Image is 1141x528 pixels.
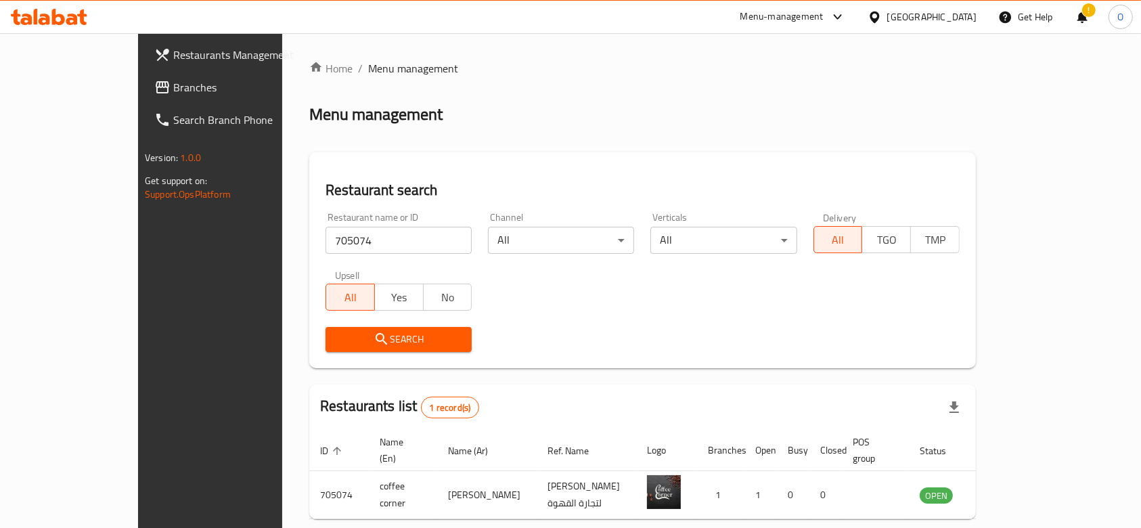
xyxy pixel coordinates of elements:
button: Search [326,327,472,352]
a: Support.OpsPlatform [145,185,231,203]
a: Branches [143,71,329,104]
th: Busy [777,430,809,471]
span: TGO [868,230,905,250]
td: 0 [809,471,842,519]
span: 1.0.0 [180,149,201,167]
span: Name (En) [380,434,421,466]
span: Name (Ar) [448,443,506,459]
h2: Restaurant search [326,180,960,200]
button: No [423,284,472,311]
span: All [332,288,370,307]
td: coffee corner [369,471,437,519]
span: ID [320,443,346,459]
th: Logo [636,430,697,471]
span: OPEN [920,488,953,504]
td: 1 [697,471,744,519]
a: Search Branch Phone [143,104,329,136]
span: Version: [145,149,178,167]
button: All [813,226,863,253]
span: POS group [853,434,893,466]
span: Get support on: [145,172,207,190]
div: [GEOGRAPHIC_DATA] [887,9,977,24]
li: / [358,60,363,76]
th: Closed [809,430,842,471]
span: O [1117,9,1123,24]
td: 0 [777,471,809,519]
h2: Restaurants list [320,396,479,418]
span: TMP [916,230,954,250]
button: All [326,284,375,311]
div: Total records count [421,397,480,418]
div: Export file [938,391,970,424]
table: enhanced table [309,430,1027,519]
label: Delivery [823,213,857,222]
div: OPEN [920,487,953,504]
button: TGO [862,226,911,253]
div: All [488,227,634,254]
span: Status [920,443,964,459]
span: All [820,230,857,250]
span: 1 record(s) [422,401,479,414]
td: 1 [744,471,777,519]
input: Search for restaurant name or ID.. [326,227,472,254]
a: Restaurants Management [143,39,329,71]
th: Open [744,430,777,471]
div: Menu-management [740,9,824,25]
span: Menu management [368,60,458,76]
nav: breadcrumb [309,60,976,76]
label: Upsell [335,270,360,280]
td: [PERSON_NAME] لتجارة القهوة [537,471,636,519]
img: coffee corner [647,475,681,509]
span: Search Branch Phone [173,112,318,128]
span: No [429,288,467,307]
a: Home [309,60,353,76]
span: Search [336,331,461,348]
td: [PERSON_NAME] [437,471,537,519]
button: TMP [910,226,960,253]
h2: Menu management [309,104,443,125]
span: Yes [380,288,418,307]
td: 705074 [309,471,369,519]
span: Restaurants Management [173,47,318,63]
button: Yes [374,284,424,311]
span: Ref. Name [547,443,606,459]
span: Branches [173,79,318,95]
th: Branches [697,430,744,471]
div: All [650,227,797,254]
